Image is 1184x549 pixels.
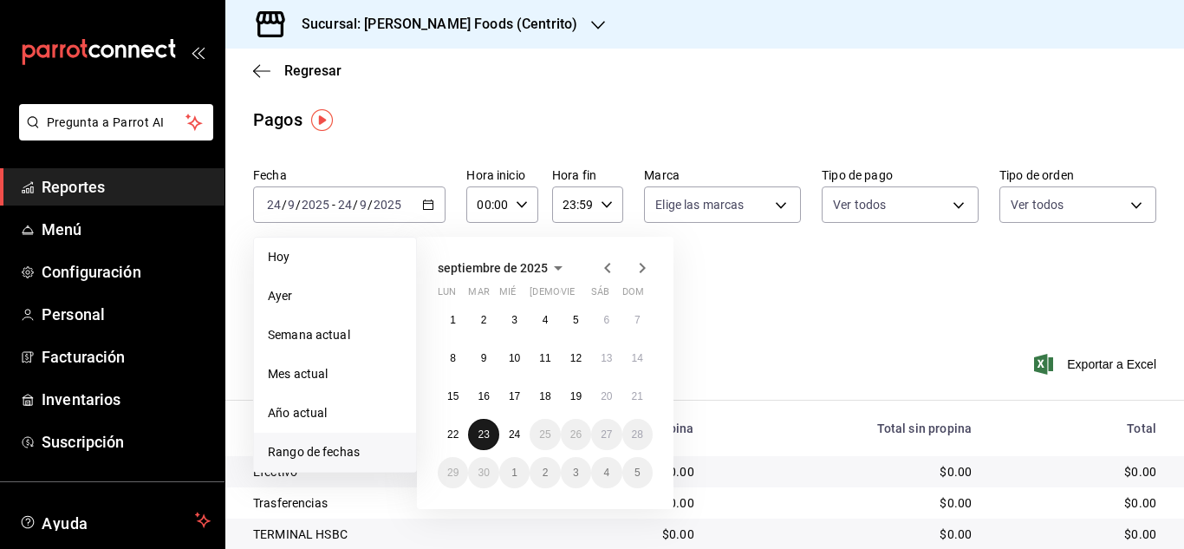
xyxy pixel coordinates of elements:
abbr: 1 de septiembre de 2025 [450,314,456,326]
div: Pagos [253,107,303,133]
span: Facturación [42,345,211,369]
div: Total [999,422,1156,435]
abbr: 2 de septiembre de 2025 [481,314,487,326]
div: $0.00 [722,526,973,543]
button: 20 de septiembre de 2025 [591,381,621,412]
button: 4 de septiembre de 2025 [530,304,560,336]
button: Regresar [253,62,342,79]
button: 26 de septiembre de 2025 [561,419,591,450]
abbr: 14 de septiembre de 2025 [632,352,643,364]
button: 27 de septiembre de 2025 [591,419,621,450]
span: Inventarios [42,388,211,411]
abbr: 26 de septiembre de 2025 [570,428,582,441]
span: Ayuda [42,510,188,531]
abbr: 24 de septiembre de 2025 [509,428,520,441]
span: Rango de fechas [268,443,402,461]
div: $0.00 [559,526,694,543]
button: 11 de septiembre de 2025 [530,343,560,374]
button: 1 de septiembre de 2025 [438,304,468,336]
div: $0.00 [999,463,1156,480]
span: septiembre de 2025 [438,261,548,275]
button: 3 de octubre de 2025 [561,457,591,488]
button: 1 de octubre de 2025 [499,457,530,488]
span: Hoy [268,248,402,266]
abbr: 17 de septiembre de 2025 [509,390,520,402]
button: 18 de septiembre de 2025 [530,381,560,412]
button: 24 de septiembre de 2025 [499,419,530,450]
span: Año actual [268,404,402,422]
span: Elige las marcas [655,196,744,213]
abbr: 1 de octubre de 2025 [511,467,517,479]
abbr: 4 de septiembre de 2025 [543,314,549,326]
abbr: 2 de octubre de 2025 [543,467,549,479]
abbr: 10 de septiembre de 2025 [509,352,520,364]
abbr: 12 de septiembre de 2025 [570,352,582,364]
span: Mes actual [268,365,402,383]
abbr: 5 de septiembre de 2025 [573,314,579,326]
abbr: lunes [438,286,456,304]
abbr: 21 de septiembre de 2025 [632,390,643,402]
div: $0.00 [999,526,1156,543]
abbr: 8 de septiembre de 2025 [450,352,456,364]
button: 28 de septiembre de 2025 [622,419,653,450]
abbr: 30 de septiembre de 2025 [478,467,489,479]
abbr: 15 de septiembre de 2025 [447,390,459,402]
abbr: 22 de septiembre de 2025 [447,428,459,441]
label: Hora fin [552,169,623,181]
abbr: jueves [530,286,632,304]
button: 22 de septiembre de 2025 [438,419,468,450]
abbr: 16 de septiembre de 2025 [478,390,489,402]
label: Tipo de orden [999,169,1156,181]
img: Tooltip marker [311,109,333,131]
button: 2 de octubre de 2025 [530,457,560,488]
span: Reportes [42,175,211,199]
div: Trasferencias [253,494,531,512]
label: Fecha [253,169,446,181]
abbr: 23 de septiembre de 2025 [478,428,489,441]
button: 5 de octubre de 2025 [622,457,653,488]
abbr: 20 de septiembre de 2025 [601,390,612,402]
span: Configuración [42,260,211,284]
abbr: 7 de septiembre de 2025 [634,314,641,326]
abbr: 27 de septiembre de 2025 [601,428,612,441]
span: Semana actual [268,326,402,344]
button: Pregunta a Parrot AI [19,104,213,141]
button: 10 de septiembre de 2025 [499,343,530,374]
abbr: 25 de septiembre de 2025 [539,428,550,441]
span: Menú [42,218,211,241]
div: TERMINAL HSBC [253,526,531,543]
span: / [296,198,301,212]
abbr: martes [468,286,489,304]
input: ---- [373,198,402,212]
span: - [332,198,335,212]
button: 8 de septiembre de 2025 [438,343,468,374]
button: open_drawer_menu [191,45,205,59]
button: 21 de septiembre de 2025 [622,381,653,412]
button: 4 de octubre de 2025 [591,457,621,488]
label: Hora inicio [466,169,537,181]
button: 15 de septiembre de 2025 [438,381,468,412]
h3: Sucursal: [PERSON_NAME] Foods (Centrito) [288,14,577,35]
button: 13 de septiembre de 2025 [591,343,621,374]
abbr: 9 de septiembre de 2025 [481,352,487,364]
span: Ver todos [1011,196,1064,213]
span: / [368,198,373,212]
button: 2 de septiembre de 2025 [468,304,498,336]
button: 3 de septiembre de 2025 [499,304,530,336]
span: / [353,198,358,212]
button: 7 de septiembre de 2025 [622,304,653,336]
label: Tipo de pago [822,169,979,181]
abbr: 19 de septiembre de 2025 [570,390,582,402]
abbr: 28 de septiembre de 2025 [632,428,643,441]
abbr: 13 de septiembre de 2025 [601,352,612,364]
abbr: 5 de octubre de 2025 [634,467,641,479]
div: Total sin propina [722,422,973,435]
abbr: 3 de octubre de 2025 [573,467,579,479]
button: 6 de septiembre de 2025 [591,304,621,336]
span: Personal [42,303,211,326]
button: 25 de septiembre de 2025 [530,419,560,450]
button: 14 de septiembre de 2025 [622,343,653,374]
div: $0.00 [722,494,973,512]
button: 17 de septiembre de 2025 [499,381,530,412]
